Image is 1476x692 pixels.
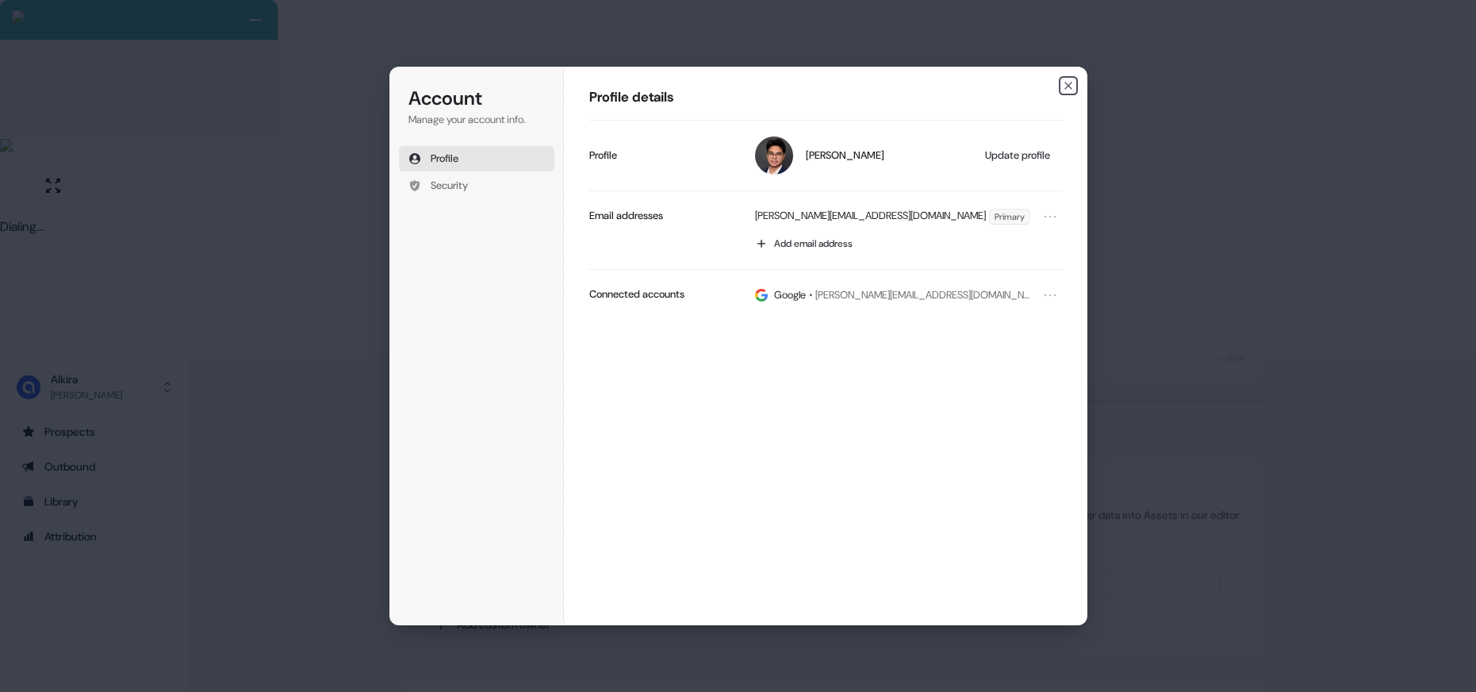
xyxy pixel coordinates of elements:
[408,113,545,127] p: Manage your account info.
[431,152,458,166] span: Profile
[589,148,617,163] p: Profile
[1041,286,1060,305] button: Open menu
[399,173,554,198] button: Security
[408,86,545,111] h1: Account
[774,288,806,302] p: Google
[589,287,684,302] p: Connected accounts
[431,179,468,193] span: Security
[990,210,1029,224] span: Primary
[809,288,1033,302] span: • [PERSON_NAME][EMAIL_ADDRESS][DOMAIN_NAME]
[977,144,1060,167] button: Update profile
[755,288,768,302] img: Google
[399,146,554,171] button: Profile
[774,237,853,250] span: Add email address
[755,209,986,225] p: [PERSON_NAME][EMAIL_ADDRESS][DOMAIN_NAME]
[747,231,1062,256] button: Add email address
[806,148,884,163] span: [PERSON_NAME]
[755,136,793,175] img: Hugh Le
[589,209,663,223] p: Email addresses
[589,88,1063,107] h1: Profile details
[1041,207,1060,226] button: Open menu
